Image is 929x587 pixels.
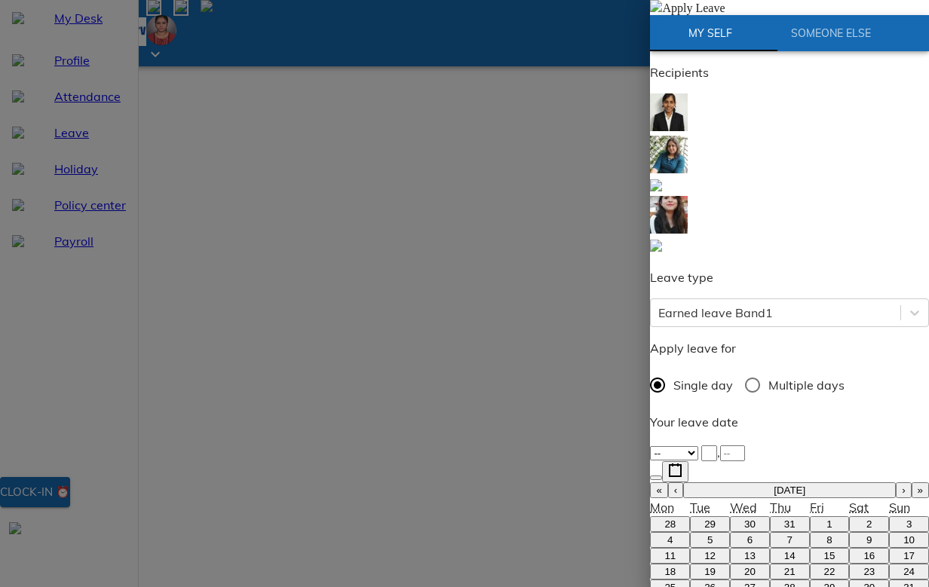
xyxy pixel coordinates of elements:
[744,566,756,577] abbr: August 20, 2025
[824,550,835,561] abbr: August 15, 2025
[889,532,929,548] button: August 10, 2025
[849,516,889,532] button: August 2, 2025
[889,516,929,532] button: August 3, 2025
[650,179,662,191] img: defaultEmp.0e2b4d71.svg
[701,445,717,461] input: --
[662,2,725,14] span: Apply Leave
[730,516,770,532] button: July 30, 2025
[784,518,796,530] abbr: July 31, 2025
[650,136,929,178] a: Gunjan Singhal
[730,500,757,515] abbr: Wednesday
[707,534,713,546] abbr: August 5, 2025
[673,376,733,394] span: Single day
[650,532,690,548] button: August 4, 2025
[824,566,835,577] abbr: August 22, 2025
[664,550,676,561] abbr: August 11, 2025
[896,482,911,498] button: ›
[658,304,773,322] div: Earned leave Band1
[810,500,824,515] abbr: Friday
[849,548,889,564] button: August 16, 2025
[650,240,662,252] img: defaultEmp.0e2b4d71.svg
[849,532,889,548] button: August 9, 2025
[849,500,869,515] abbr: Saturday
[810,532,850,548] button: August 8, 2025
[650,268,929,286] p: Leave type
[889,548,929,564] button: August 17, 2025
[650,482,667,498] button: «
[906,518,912,530] abbr: August 3, 2025
[903,550,915,561] abbr: August 17, 2025
[650,93,688,131] img: 7570298f-24ac-4323-bba8-6ecde134b0b0.jpg
[704,550,716,561] abbr: August 12, 2025
[650,548,690,564] button: August 11, 2025
[690,564,730,579] button: August 19, 2025
[650,136,688,173] img: 8e549660-2687-40e4-8284-4c42c155e937.jpg
[810,516,850,532] button: August 1, 2025
[650,196,688,234] img: 390a58c9-872c-44bf-acda-e48a0b5c8fb0.jpg
[650,516,690,532] button: July 28, 2025
[912,482,929,498] button: »
[810,548,850,564] button: August 15, 2025
[784,566,796,577] abbr: August 21, 2025
[650,564,690,579] button: August 18, 2025
[704,566,716,577] abbr: August 19, 2025
[690,532,730,548] button: August 5, 2025
[784,550,796,561] abbr: August 14, 2025
[690,548,730,564] button: August 12, 2025
[866,518,872,530] abbr: August 2, 2025
[668,482,683,498] button: ‹
[650,369,929,401] div: daytype
[826,518,832,530] abbr: August 1, 2025
[780,24,882,43] span: Someone Else
[810,564,850,579] button: August 22, 2025
[690,516,730,532] button: July 29, 2025
[659,24,762,43] span: My Self
[730,548,770,564] button: August 13, 2025
[770,500,791,515] abbr: Thursday
[683,482,896,498] button: [DATE]
[650,341,736,356] span: Apply leave for
[664,518,676,530] abbr: July 28, 2025
[770,564,810,579] button: August 21, 2025
[650,500,674,515] abbr: Monday
[704,518,716,530] abbr: July 29, 2025
[744,518,756,530] abbr: July 30, 2025
[826,534,832,546] abbr: August 8, 2025
[786,534,792,546] abbr: August 7, 2025
[768,376,845,394] span: Multiple days
[770,532,810,548] button: August 7, 2025
[903,566,915,577] abbr: August 24, 2025
[866,534,872,546] abbr: August 9, 2025
[690,500,710,515] abbr: Tuesday
[889,564,929,579] button: August 24, 2025
[717,445,720,460] span: ,
[744,550,756,561] abbr: August 13, 2025
[720,445,745,461] input: ----
[903,534,915,546] abbr: August 10, 2025
[747,534,753,546] abbr: August 6, 2025
[770,516,810,532] button: July 31, 2025
[889,500,910,515] abbr: Sunday
[863,566,875,577] abbr: August 23, 2025
[650,93,929,136] a: Gargi Parihar
[650,178,929,196] a: Sumhr Admin
[730,564,770,579] button: August 20, 2025
[863,550,875,561] abbr: August 16, 2025
[650,65,709,80] span: Recipients
[664,566,676,577] abbr: August 18, 2025
[650,196,929,238] a: Shalvi Chawla
[849,564,889,579] button: August 23, 2025
[650,414,738,430] span: Your leave date
[730,532,770,548] button: August 6, 2025
[770,548,810,564] button: August 14, 2025
[667,534,673,546] abbr: August 4, 2025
